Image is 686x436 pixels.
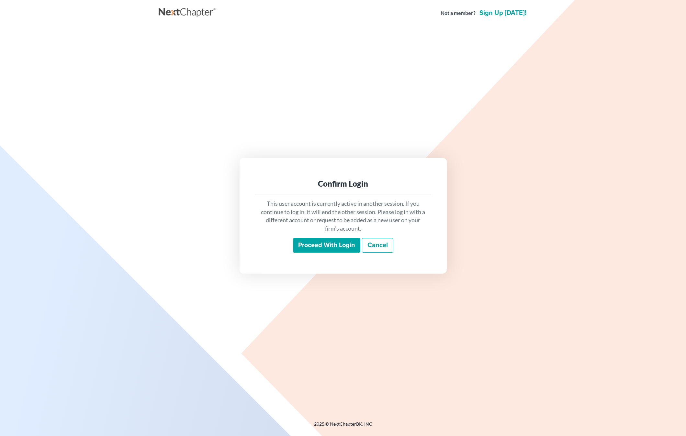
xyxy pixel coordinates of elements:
input: Proceed with login [293,238,360,253]
div: 2025 © NextChapterBK, INC [159,421,528,432]
a: Cancel [362,238,393,253]
a: Sign up [DATE]! [478,10,528,16]
div: Confirm Login [260,179,426,189]
strong: Not a member? [441,9,476,17]
p: This user account is currently active in another session. If you continue to log in, it will end ... [260,200,426,233]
